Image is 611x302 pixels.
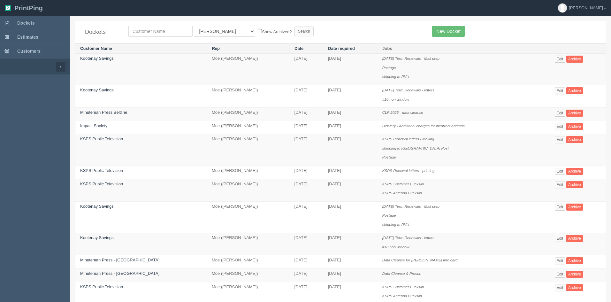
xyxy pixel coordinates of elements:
input: Customer Name [128,26,193,37]
span: Dockets [17,20,34,26]
a: Edit [555,56,565,63]
i: [DATE] Term Renewals - Mail prep [382,56,439,60]
td: [DATE] [290,233,323,255]
td: [DATE] [323,255,378,269]
input: Show Archived? [258,29,262,33]
a: Minuteman Press - [GEOGRAPHIC_DATA] [80,271,159,276]
td: [DATE] [290,201,323,233]
td: Moe ([PERSON_NAME]) [207,134,290,166]
a: Edit [555,181,565,188]
a: Archive [566,271,583,278]
td: [DATE] [323,108,378,121]
i: shipping to RVU [382,74,409,79]
a: Edit [555,204,565,211]
td: [DATE] [323,54,378,85]
a: Minuteman Press - [GEOGRAPHIC_DATA] [80,258,159,262]
i: KSPS Renewal letters - Mailing [382,137,434,141]
a: Archive [566,87,583,94]
i: Delivery - Additional charges for incorrect address [382,124,465,128]
td: Moe ([PERSON_NAME]) [207,85,290,108]
i: KSPS Sustainer Buckslip [382,182,424,186]
a: Archive [566,284,583,291]
td: [DATE] [290,85,323,108]
i: [DATE] Term Renewals - letters [382,236,434,240]
a: Edit [555,87,565,94]
h4: Dockets [85,29,119,35]
i: shipping to RVU [382,222,409,227]
td: [DATE] [290,54,323,85]
a: Archive [566,123,583,130]
a: Archive [566,204,583,211]
a: Date [294,46,303,51]
i: Data Cleanse for [PERSON_NAME] Info card [382,258,458,262]
a: Date required [328,46,355,51]
td: [DATE] [290,179,323,201]
i: CLP 2025 - data cleanse [382,110,423,114]
a: Impact Society [80,123,107,128]
a: Edit [555,235,565,242]
a: KSPS Public Television [80,284,123,289]
i: KSPS Sustainer Buckslip [382,285,424,289]
td: Moe ([PERSON_NAME]) [207,108,290,121]
td: [DATE] [323,233,378,255]
a: Edit [555,110,565,117]
a: Edit [555,257,565,264]
i: Data Cleanse & Presort [382,271,422,275]
i: KSPS Antenna Buckslip [382,294,422,298]
td: [DATE] [323,166,378,179]
td: Moe ([PERSON_NAME]) [207,179,290,201]
a: New Docket [432,26,464,37]
i: KSPS Renewal letters - printing [382,168,435,173]
i: shipping to [GEOGRAPHIC_DATA] Post [382,146,449,150]
a: Archive [566,56,583,63]
a: Archive [566,235,583,242]
td: [DATE] [323,201,378,233]
i: KSPS Antenna Buckslip [382,191,422,195]
a: Archive [566,168,583,175]
td: [DATE] [290,134,323,166]
a: KSPS Public Television [80,136,123,141]
td: [DATE] [323,269,378,282]
td: [DATE] [290,255,323,269]
a: Archive [566,181,583,188]
td: [DATE] [323,179,378,201]
a: Archive [566,136,583,143]
a: Archive [566,110,583,117]
td: [DATE] [290,269,323,282]
i: #10 non window [382,245,409,249]
a: Kootenay Savings [80,88,114,92]
td: [DATE] [323,85,378,108]
img: avatar_default-7531ab5dedf162e01f1e0bb0964e6a185e93c5c22dfe317fb01d7f8cd2b1632c.jpg [558,4,567,12]
th: Jobs [378,43,550,54]
td: [DATE] [290,166,323,179]
td: [DATE] [290,121,323,134]
td: Moe ([PERSON_NAME]) [207,166,290,179]
td: [DATE] [323,134,378,166]
td: [DATE] [323,121,378,134]
a: Kootenay Savings [80,56,114,61]
a: Edit [555,123,565,130]
a: Rep [212,46,220,51]
a: Archive [566,257,583,264]
a: Edit [555,168,565,175]
a: Kootenay Savings [80,204,114,209]
span: Customers [17,49,41,54]
i: [DATE] Term Renewals - Mail prep [382,204,439,208]
span: Estimates [17,35,38,40]
i: #10 non window [382,97,409,101]
a: Customer Name [80,46,112,51]
td: Moe ([PERSON_NAME]) [207,255,290,269]
a: Edit [555,284,565,291]
i: Postage [382,155,396,159]
i: [DATE] Term Renewals - letters [382,88,434,92]
a: KSPS Public Television [80,182,123,186]
td: Moe ([PERSON_NAME]) [207,233,290,255]
td: Moe ([PERSON_NAME]) [207,54,290,85]
td: Moe ([PERSON_NAME]) [207,121,290,134]
a: Kootenay Savings [80,235,114,240]
td: Moe ([PERSON_NAME]) [207,269,290,282]
i: Postage [382,213,396,217]
a: Minuteman Press Beltline [80,110,127,115]
img: logo-3e63b451c926e2ac314895c53de4908e5d424f24456219fb08d385ab2e579770.png [5,5,11,11]
td: [DATE] [290,108,323,121]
